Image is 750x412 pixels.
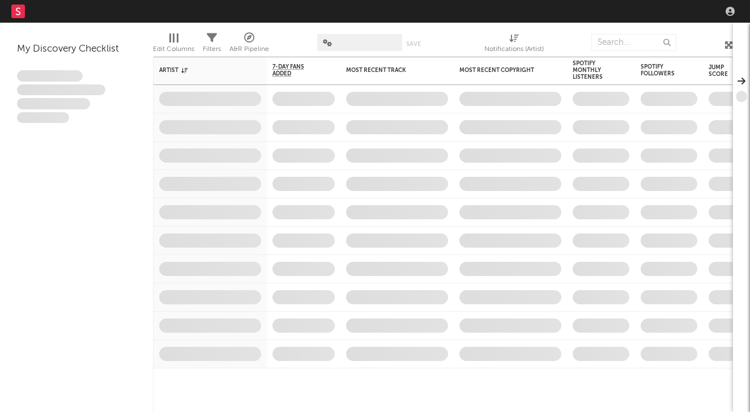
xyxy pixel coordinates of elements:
[203,28,221,61] div: Filters
[459,67,544,74] div: Most Recent Copyright
[573,60,612,80] div: Spotify Monthly Listeners
[17,98,90,109] span: Praesent ac interdum
[346,67,431,74] div: Most Recent Track
[159,67,244,74] div: Artist
[591,34,676,51] input: Search...
[406,41,421,47] button: Save
[153,43,194,56] div: Edit Columns
[272,63,318,77] span: 7-Day Fans Added
[17,70,83,82] span: Lorem ipsum dolor
[709,64,737,78] div: Jump Score
[203,43,221,56] div: Filters
[17,43,136,56] div: My Discovery Checklist
[229,43,269,56] div: A&R Pipeline
[17,112,69,124] span: Aliquam viverra
[484,43,544,56] div: Notifications (Artist)
[229,28,269,61] div: A&R Pipeline
[153,28,194,61] div: Edit Columns
[17,84,105,96] span: Integer aliquet in purus et
[641,63,680,77] div: Spotify Followers
[484,28,544,61] div: Notifications (Artist)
